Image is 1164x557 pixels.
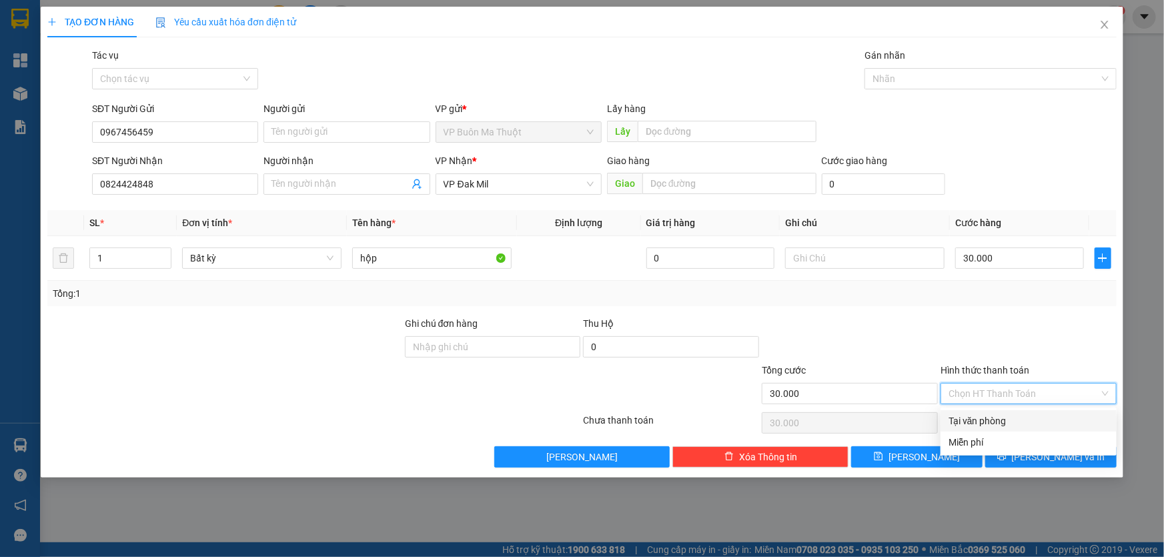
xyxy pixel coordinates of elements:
[889,450,960,464] span: [PERSON_NAME]
[412,179,422,189] span: user-add
[92,101,258,116] div: SĐT Người Gửi
[607,103,646,114] span: Lấy hàng
[182,217,232,228] span: Đơn vị tính
[762,365,806,376] span: Tổng cước
[780,210,950,236] th: Ghi chú
[724,452,734,462] span: delete
[822,173,945,195] input: Cước giao hàng
[864,50,905,61] label: Gán nhãn
[607,155,650,166] span: Giao hàng
[739,450,797,464] span: Xóa Thông tin
[155,17,296,27] span: Yêu cầu xuất hóa đơn điện tử
[985,446,1117,468] button: printer[PERSON_NAME] và In
[53,247,74,269] button: delete
[1095,247,1111,269] button: plus
[47,17,134,27] span: TẠO ĐƠN HÀNG
[352,217,396,228] span: Tên hàng
[405,318,478,329] label: Ghi chú đơn hàng
[949,414,1109,428] div: Tại văn phòng
[92,50,119,61] label: Tác vụ
[642,173,816,194] input: Dọc đường
[263,153,430,168] div: Người nhận
[607,121,638,142] span: Lấy
[1086,7,1123,44] button: Close
[1099,19,1110,30] span: close
[47,17,57,27] span: plus
[607,173,642,194] span: Giao
[949,435,1109,450] div: Miễn phí
[941,365,1029,376] label: Hình thức thanh toán
[555,217,602,228] span: Định lượng
[53,286,450,301] div: Tổng: 1
[646,247,775,269] input: 0
[436,101,602,116] div: VP gửi
[263,101,430,116] div: Người gửi
[92,153,258,168] div: SĐT Người Nhận
[851,446,983,468] button: save[PERSON_NAME]
[1012,450,1105,464] span: [PERSON_NAME] và In
[646,217,696,228] span: Giá trị hàng
[436,155,473,166] span: VP Nhận
[997,452,1007,462] span: printer
[1095,253,1111,263] span: plus
[638,121,816,142] input: Dọc đường
[672,446,848,468] button: deleteXóa Thông tin
[405,336,581,358] input: Ghi chú đơn hàng
[89,217,100,228] span: SL
[444,122,594,142] span: VP Buôn Ma Thuột
[874,452,883,462] span: save
[444,174,594,194] span: VP Đak Mil
[155,17,166,28] img: icon
[583,318,614,329] span: Thu Hộ
[190,248,334,268] span: Bất kỳ
[955,217,1001,228] span: Cước hàng
[494,446,670,468] button: [PERSON_NAME]
[582,413,761,436] div: Chưa thanh toán
[785,247,945,269] input: Ghi Chú
[822,155,888,166] label: Cước giao hàng
[546,450,618,464] span: [PERSON_NAME]
[352,247,512,269] input: VD: Bàn, Ghế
